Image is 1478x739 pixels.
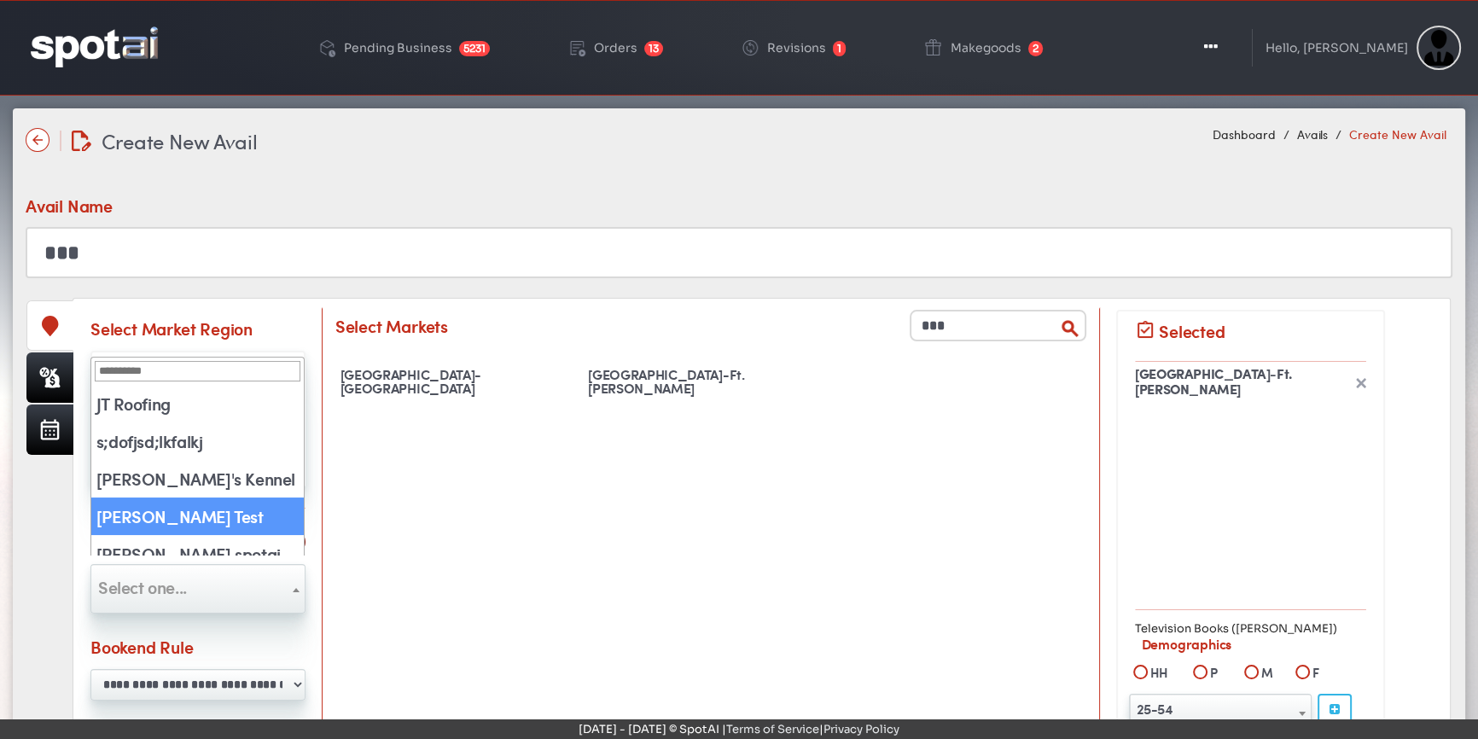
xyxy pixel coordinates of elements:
[91,535,305,573] li: [PERSON_NAME] spotai advertiser
[91,460,305,498] li: [PERSON_NAME]'s Kennel
[1135,320,1155,340] img: assignment-turned-in.png
[567,38,587,58] img: order-play.png
[26,128,49,152] img: name-arrow-back-state-default-icon-true-icon-only-true-type.svg
[1331,125,1446,143] li: Create New Avail
[909,10,1056,85] a: Makegoods 2
[951,42,1021,54] div: Makegoods
[594,42,637,54] div: Orders
[91,422,305,460] li: s;dofjsd;lkfalkj
[344,42,452,54] div: Pending Business
[726,722,819,736] a: Terms of Service
[1308,663,1319,685] label: F
[1146,663,1169,685] label: HH
[60,131,61,151] img: line-12.svg
[1130,695,1311,723] span: 25-54
[1266,42,1408,54] div: Hello, [PERSON_NAME]
[1135,609,1366,610] img: line-8.svg
[1028,41,1043,56] span: 2
[1356,378,1366,388] img: frame-70-3.svg
[1135,361,1366,362] img: line-8.svg
[459,41,490,56] span: 5231
[1135,621,1337,636] strong: Television Books ([PERSON_NAME])
[91,385,305,422] li: JT Roofing
[1417,26,1461,70] img: Sterling Cooper & Partners
[740,38,760,58] img: change-circle.png
[90,634,194,659] div: Bookend Rule
[72,131,91,151] img: edit-document.svg
[335,363,584,400] div: [GEOGRAPHIC_DATA]-[GEOGRAPHIC_DATA]
[1135,368,1349,399] div: [GEOGRAPHIC_DATA]-Ft. [PERSON_NAME]
[1252,29,1253,67] img: line-1.svg
[1296,125,1328,143] a: Avails
[26,193,114,218] div: Avail Name
[102,126,258,155] span: Create New Avail
[335,313,448,338] div: Select Markets
[90,316,253,340] div: Select Market Region
[98,574,187,599] span: Select one...
[767,42,826,54] div: Revisions
[823,722,899,736] a: Privacy Policy
[1213,125,1276,143] a: Dashboard
[644,41,663,56] span: 13
[335,352,1086,352] img: line-8.svg
[303,10,503,85] a: Pending Business 5231
[1257,663,1273,685] label: M
[583,363,831,400] div: [GEOGRAPHIC_DATA]-Ft. [PERSON_NAME]
[1206,663,1218,685] label: P
[833,41,846,56] span: 1
[31,26,158,67] img: logo-reversed.png
[1129,694,1312,732] span: 25-54
[726,10,859,85] a: Revisions 1
[317,38,337,58] img: deployed-code-history.png
[1159,318,1225,343] div: Selected
[553,10,677,85] a: Orders 13
[1060,318,1080,339] img: search.png
[91,498,305,535] li: [PERSON_NAME] Test
[1135,634,1366,657] label: Demographics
